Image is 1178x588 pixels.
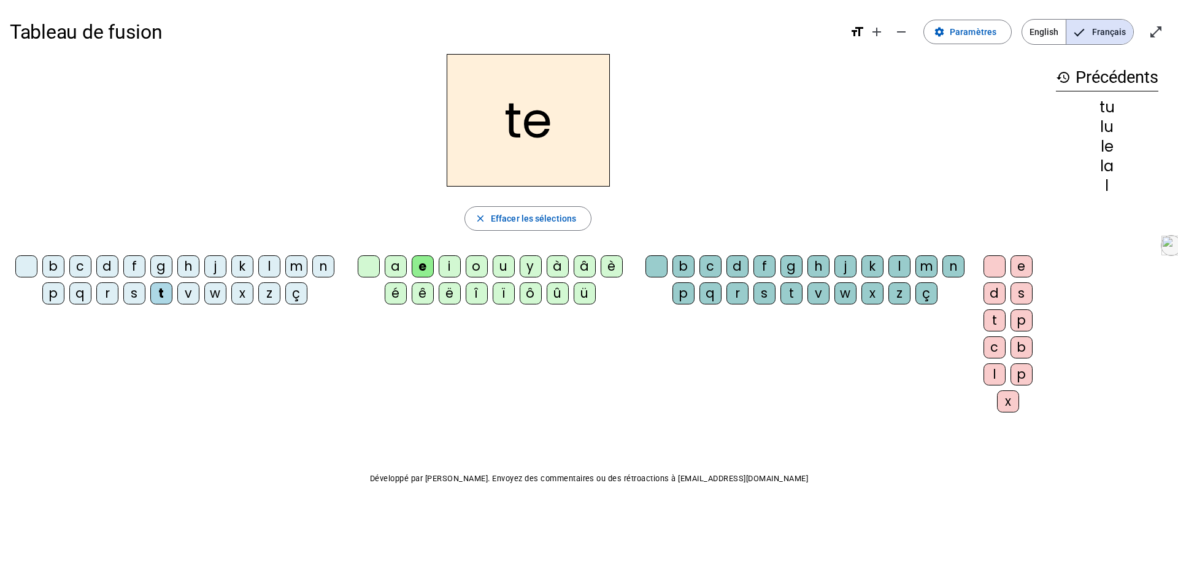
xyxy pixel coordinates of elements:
div: t [984,309,1006,331]
div: d [984,282,1006,304]
div: e [1011,255,1033,277]
p: Développé par [PERSON_NAME]. Envoyez des commentaires ou des rétroactions à [EMAIL_ADDRESS][DOMAI... [10,471,1168,486]
div: à [547,255,569,277]
div: ô [520,282,542,304]
div: o [466,255,488,277]
div: s [1011,282,1033,304]
div: m [915,255,937,277]
span: Effacer les sélections [491,211,576,226]
div: â [574,255,596,277]
div: z [888,282,910,304]
div: ê [412,282,434,304]
div: c [699,255,722,277]
div: i [439,255,461,277]
div: x [861,282,883,304]
div: r [726,282,749,304]
button: Entrer en plein écran [1144,20,1168,44]
div: s [753,282,776,304]
button: Diminuer la taille de la police [889,20,914,44]
button: Effacer les sélections [464,206,591,231]
div: q [699,282,722,304]
div: t [150,282,172,304]
div: g [780,255,803,277]
div: ü [574,282,596,304]
div: a [385,255,407,277]
div: r [96,282,118,304]
div: ç [915,282,937,304]
div: x [231,282,253,304]
div: b [42,255,64,277]
div: ë [439,282,461,304]
mat-icon: remove [894,25,909,39]
span: Paramètres [950,25,996,39]
div: s [123,282,145,304]
div: n [942,255,964,277]
div: l [888,255,910,277]
div: m [285,255,307,277]
div: p [672,282,695,304]
div: b [1011,336,1033,358]
h3: Précédents [1056,64,1158,91]
div: lu [1056,120,1158,134]
div: p [1011,309,1033,331]
div: p [42,282,64,304]
div: g [150,255,172,277]
span: Français [1066,20,1133,44]
div: v [177,282,199,304]
div: h [177,255,199,277]
div: e [412,255,434,277]
mat-button-toggle-group: Language selection [1022,19,1134,45]
div: d [96,255,118,277]
h1: Tableau de fusion [10,12,840,52]
div: b [672,255,695,277]
div: ç [285,282,307,304]
div: j [834,255,857,277]
div: p [1011,363,1033,385]
div: f [123,255,145,277]
mat-icon: close [475,213,486,224]
div: c [984,336,1006,358]
div: h [807,255,830,277]
span: English [1022,20,1066,44]
div: le [1056,139,1158,154]
div: q [69,282,91,304]
div: è [601,255,623,277]
div: u [493,255,515,277]
mat-icon: add [869,25,884,39]
div: î [466,282,488,304]
div: j [204,255,226,277]
div: z [258,282,280,304]
div: n [312,255,334,277]
div: l [258,255,280,277]
div: é [385,282,407,304]
div: tu [1056,100,1158,115]
div: f [753,255,776,277]
mat-icon: history [1056,70,1071,85]
div: l [1056,179,1158,193]
div: l [984,363,1006,385]
div: û [547,282,569,304]
mat-icon: settings [934,26,945,37]
div: w [204,282,226,304]
div: t [780,282,803,304]
div: k [231,255,253,277]
button: Paramètres [923,20,1012,44]
mat-icon: format_size [850,25,864,39]
h2: te [447,54,610,187]
div: c [69,255,91,277]
div: ï [493,282,515,304]
div: x [997,390,1019,412]
div: k [861,255,883,277]
mat-icon: open_in_full [1149,25,1163,39]
div: la [1056,159,1158,174]
div: w [834,282,857,304]
div: v [807,282,830,304]
button: Augmenter la taille de la police [864,20,889,44]
div: y [520,255,542,277]
div: d [726,255,749,277]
